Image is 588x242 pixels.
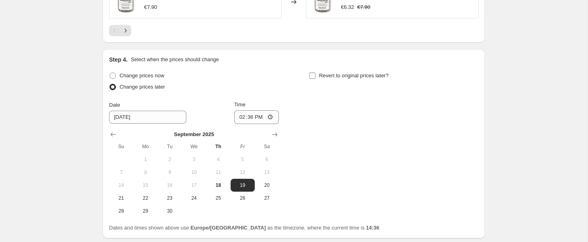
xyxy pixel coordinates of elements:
[120,25,131,36] button: Next
[109,179,133,192] button: Sunday September 14 2025
[109,140,133,153] th: Sunday
[258,169,276,176] span: 13
[190,225,266,231] b: Europe/[GEOGRAPHIC_DATA]
[231,192,255,205] button: Friday September 26 2025
[158,166,182,179] button: Tuesday September 9 2025
[206,192,230,205] button: Thursday September 25 2025
[234,110,279,124] input: 12:00
[185,143,203,150] span: We
[158,192,182,205] button: Tuesday September 23 2025
[112,208,130,214] span: 28
[209,156,227,163] span: 4
[255,153,279,166] button: Saturday September 6 2025
[161,169,179,176] span: 9
[109,225,380,231] span: Dates and times shown above use as the timezone, where the current time is
[182,192,206,205] button: Wednesday September 24 2025
[234,195,252,201] span: 26
[109,166,133,179] button: Sunday September 7 2025
[112,169,130,176] span: 7
[319,72,389,79] span: Revert to original prices later?
[209,143,227,150] span: Th
[158,153,182,166] button: Tuesday September 2 2025
[182,140,206,153] th: Wednesday
[255,179,279,192] button: Saturday September 20 2025
[109,102,120,108] span: Date
[357,3,371,11] strike: €7.90
[258,195,276,201] span: 27
[136,195,154,201] span: 22
[209,169,227,176] span: 11
[112,182,130,188] span: 14
[133,140,157,153] th: Monday
[231,140,255,153] th: Friday
[206,140,230,153] th: Thursday
[133,166,157,179] button: Monday September 8 2025
[234,101,246,108] span: Time
[109,56,128,64] h2: Step 4.
[144,3,157,11] div: €7.90
[133,192,157,205] button: Monday September 22 2025
[120,72,164,79] span: Change prices now
[136,208,154,214] span: 29
[161,208,179,214] span: 30
[185,156,203,163] span: 3
[120,84,165,90] span: Change prices later
[206,166,230,179] button: Thursday September 11 2025
[234,156,252,163] span: 5
[136,182,154,188] span: 15
[112,143,130,150] span: Su
[206,153,230,166] button: Thursday September 4 2025
[269,129,281,140] button: Show next month, October 2025
[133,153,157,166] button: Monday September 1 2025
[109,205,133,217] button: Sunday September 28 2025
[231,153,255,166] button: Friday September 5 2025
[182,166,206,179] button: Wednesday September 10 2025
[133,179,157,192] button: Monday September 15 2025
[234,182,252,188] span: 19
[161,195,179,201] span: 23
[206,179,230,192] button: Today Thursday September 18 2025
[161,143,179,150] span: Tu
[255,166,279,179] button: Saturday September 13 2025
[185,169,203,176] span: 10
[136,156,154,163] span: 1
[209,195,227,201] span: 25
[133,205,157,217] button: Monday September 29 2025
[109,192,133,205] button: Sunday September 21 2025
[231,179,255,192] button: Friday September 19 2025
[234,143,252,150] span: Fr
[131,56,219,64] p: Select when the prices should change
[158,205,182,217] button: Tuesday September 30 2025
[258,156,276,163] span: 6
[182,179,206,192] button: Wednesday September 17 2025
[258,143,276,150] span: Sa
[234,169,252,176] span: 12
[112,195,130,201] span: 21
[161,156,179,163] span: 2
[158,140,182,153] th: Tuesday
[185,195,203,201] span: 24
[231,166,255,179] button: Friday September 12 2025
[107,129,119,140] button: Show previous month, August 2025
[161,182,179,188] span: 16
[158,179,182,192] button: Tuesday September 16 2025
[136,169,154,176] span: 8
[255,140,279,153] th: Saturday
[255,192,279,205] button: Saturday September 27 2025
[136,143,154,150] span: Mo
[109,111,186,124] input: 9/18/2025
[258,182,276,188] span: 20
[109,25,131,36] nav: Pagination
[185,182,203,188] span: 17
[341,3,354,11] div: €6.32
[209,182,227,188] span: 18
[366,225,379,231] b: 14:36
[182,153,206,166] button: Wednesday September 3 2025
